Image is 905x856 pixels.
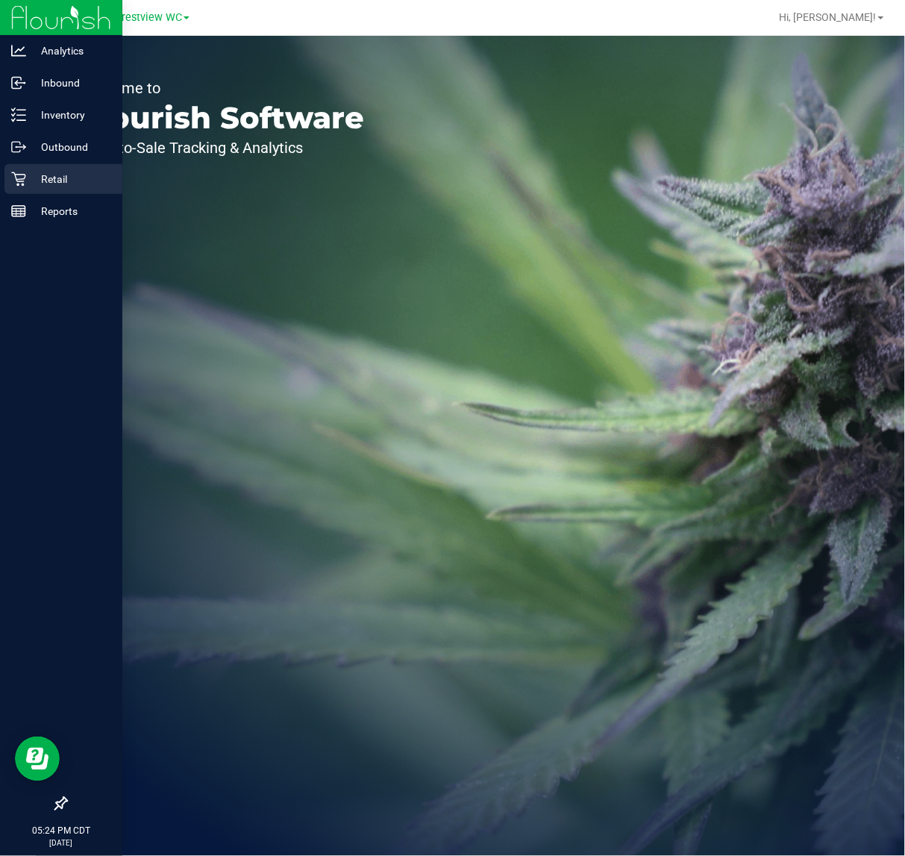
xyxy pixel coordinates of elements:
inline-svg: Reports [11,204,26,219]
inline-svg: Inbound [11,75,26,90]
p: Seed-to-Sale Tracking & Analytics [81,140,364,155]
inline-svg: Retail [11,172,26,187]
p: Retail [26,170,116,188]
p: Flourish Software [81,103,364,133]
p: Outbound [26,138,116,156]
p: 05:24 PM CDT [7,825,116,838]
inline-svg: Outbound [11,140,26,154]
iframe: Resource center [15,737,60,781]
p: [DATE] [7,838,116,849]
p: Welcome to [81,81,364,96]
p: Analytics [26,42,116,60]
inline-svg: Inventory [11,107,26,122]
span: Hi, [PERSON_NAME]! [780,11,877,23]
p: Inventory [26,106,116,124]
p: Inbound [26,74,116,92]
inline-svg: Analytics [11,43,26,58]
span: Crestview WC [115,11,182,24]
p: Reports [26,202,116,220]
